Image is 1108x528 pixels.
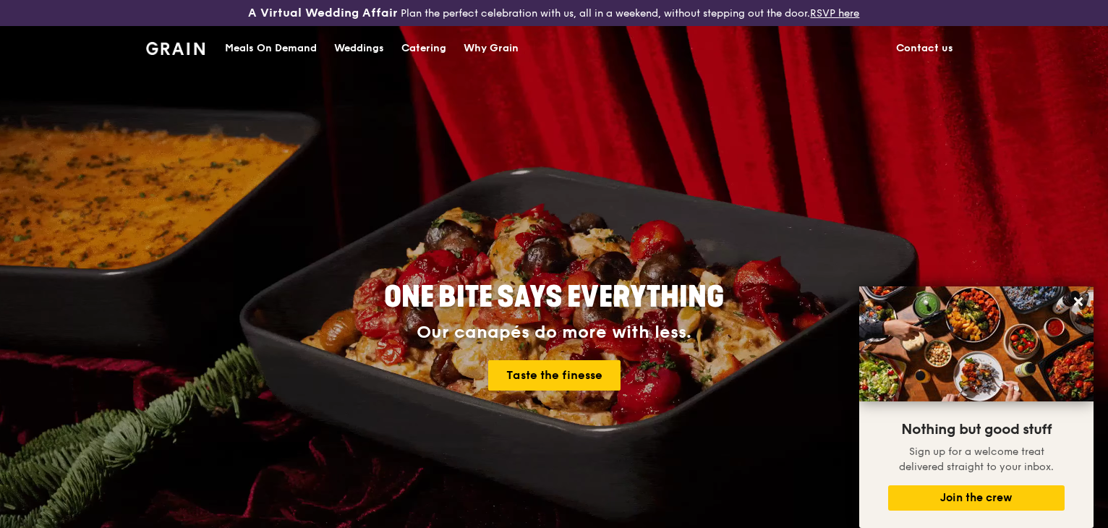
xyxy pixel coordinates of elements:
[464,27,519,70] div: Why Grain
[384,280,724,315] span: ONE BITE SAYS EVERYTHING
[225,27,317,70] div: Meals On Demand
[899,446,1054,473] span: Sign up for a welcome treat delivered straight to your inbox.
[248,6,398,20] h3: A Virtual Wedding Affair
[901,421,1052,438] span: Nothing but good stuff
[455,27,527,70] a: Why Grain
[1067,290,1090,313] button: Close
[488,360,621,391] a: Taste the finesse
[393,27,455,70] a: Catering
[888,485,1065,511] button: Join the crew
[325,27,393,70] a: Weddings
[334,27,384,70] div: Weddings
[810,7,859,20] a: RSVP here
[294,323,814,343] div: Our canapés do more with less.
[887,27,962,70] a: Contact us
[859,286,1094,401] img: DSC07876-Edit02-Large.jpeg
[146,42,205,55] img: Grain
[146,25,205,69] a: GrainGrain
[184,6,923,20] div: Plan the perfect celebration with us, all in a weekend, without stepping out the door.
[401,27,446,70] div: Catering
